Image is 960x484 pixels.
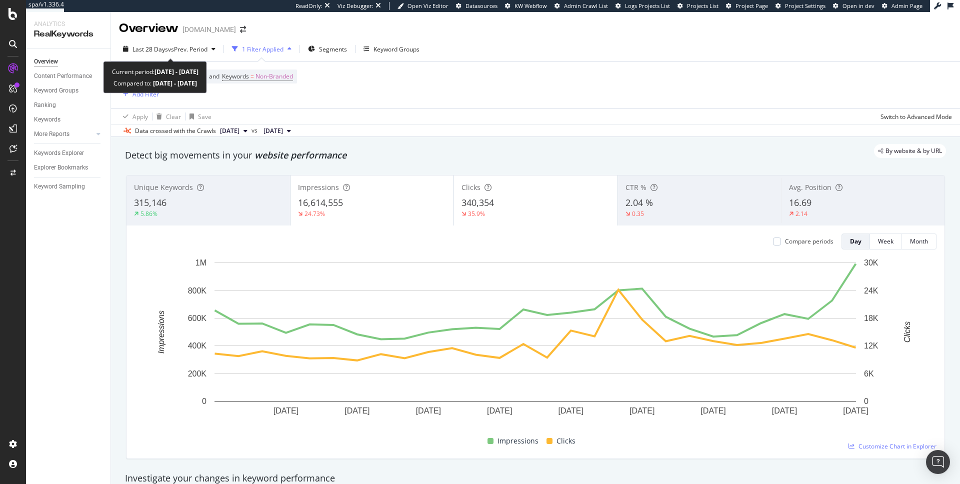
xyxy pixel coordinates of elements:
button: Save [185,108,211,124]
text: 24K [864,286,878,294]
button: Month [902,233,936,249]
div: ReadOnly: [295,2,322,10]
span: Clicks [556,435,575,447]
button: Segments [304,41,351,57]
div: 35.9% [468,209,485,218]
text: 1M [195,258,206,267]
div: Compare periods [785,237,833,245]
span: 16,614,555 [298,196,343,208]
button: [DATE] [259,125,295,137]
span: 2025 Aug. 13th [220,126,239,135]
a: Open in dev [833,2,874,10]
span: Unique Keywords [134,182,193,192]
span: 340,354 [461,196,494,208]
span: Open in dev [842,2,874,9]
text: 200K [188,369,207,378]
button: 1 Filter Applied [228,41,295,57]
span: 2.04 % [625,196,653,208]
span: Impressions [497,435,538,447]
span: Clicks [461,182,480,192]
div: 0.35 [632,209,644,218]
span: Project Page [735,2,768,9]
span: CTR % [625,182,646,192]
text: [DATE] [344,406,369,415]
a: Projects List [677,2,718,10]
div: [DOMAIN_NAME] [182,24,236,34]
span: and [209,72,219,80]
text: 0 [202,397,206,405]
text: 600K [188,314,207,322]
text: 400K [188,341,207,350]
a: Customize Chart in Explorer [848,442,936,450]
div: Keywords Explorer [34,148,84,158]
span: Logs Projects List [625,2,670,9]
a: Ranking [34,100,103,110]
div: Save [198,112,211,121]
a: Keywords Explorer [34,148,103,158]
span: 2025 Jul. 16th [263,126,283,135]
div: Add Filter [132,90,159,98]
button: Add Filter [119,88,159,100]
text: [DATE] [416,406,441,415]
a: Content Performance [34,71,103,81]
span: Impressions [298,182,339,192]
span: Datasources [465,2,497,9]
text: [DATE] [273,406,298,415]
svg: A chart. [134,257,936,431]
a: Admin Page [882,2,922,10]
text: Clicks [903,321,911,343]
span: Open Viz Editor [407,2,448,9]
span: Admin Crawl List [564,2,608,9]
span: Avg. Position [789,182,831,192]
span: Non-Branded [255,69,293,83]
a: Keywords [34,114,103,125]
span: Segments [319,45,347,53]
div: Clear [166,112,181,121]
div: Viz Debugger: [337,2,373,10]
button: Last 28 DaysvsPrev. Period [119,41,219,57]
text: [DATE] [700,406,725,415]
button: Day [841,233,870,249]
div: Overview [119,20,178,37]
div: Keyword Groups [34,85,78,96]
a: Datasources [456,2,497,10]
a: Explorer Bookmarks [34,162,103,173]
span: = [250,72,254,80]
text: 18K [864,314,878,322]
a: Keyword Groups [34,85,103,96]
div: Content Performance [34,71,92,81]
div: Data crossed with the Crawls [135,126,216,135]
div: Ranking [34,100,56,110]
div: Compared to: [113,77,197,89]
span: Project Settings [785,2,825,9]
text: [DATE] [629,406,654,415]
div: Apply [132,112,148,121]
div: 1 Filter Applied [242,45,283,53]
div: Keyword Sampling [34,181,85,192]
span: 315,146 [134,196,166,208]
div: 24.73% [304,209,325,218]
div: Month [910,237,928,245]
div: legacy label [874,144,946,158]
div: Explorer Bookmarks [34,162,88,173]
text: 12K [864,341,878,350]
div: 2.14 [795,209,807,218]
div: 5.86% [140,209,157,218]
div: Overview [34,56,58,67]
text: 6K [864,369,874,378]
span: Customize Chart in Explorer [858,442,936,450]
div: Keywords [34,114,60,125]
b: [DATE] - [DATE] [151,79,197,87]
button: [DATE] [216,125,251,137]
a: Overview [34,56,103,67]
div: Analytics [34,20,102,28]
span: Projects List [687,2,718,9]
button: Keyword Groups [359,41,423,57]
a: Logs Projects List [615,2,670,10]
a: Admin Crawl List [554,2,608,10]
span: 16.69 [789,196,811,208]
div: arrow-right-arrow-left [240,26,246,33]
button: Apply [119,108,148,124]
text: [DATE] [843,406,868,415]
